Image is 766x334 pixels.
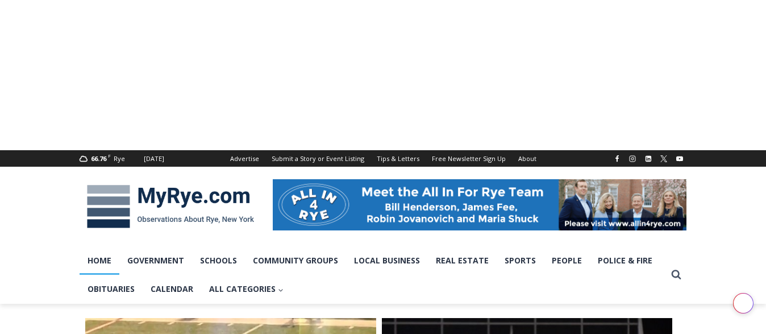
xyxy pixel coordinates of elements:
a: Police & Fire [590,246,660,275]
button: View Search Form [666,265,686,285]
nav: Secondary Navigation [224,150,543,167]
span: All Categories [209,283,284,295]
img: All in for Rye [273,179,686,230]
a: Instagram [626,152,639,166]
a: Linkedin [642,152,655,166]
a: People [544,246,590,275]
a: Facebook [610,152,624,166]
a: Submit a Story or Event Listing [265,150,370,167]
a: Government [119,246,192,275]
a: Obituaries [80,275,143,303]
a: Calendar [143,275,201,303]
a: YouTube [673,152,686,166]
a: Local Business [346,246,428,275]
span: F [108,152,111,159]
a: Community Groups [245,246,346,275]
div: Rye [114,154,125,164]
span: 66.76 [91,154,106,163]
div: [DATE] [144,154,164,164]
a: X [657,152,671,166]
a: Home [80,246,119,275]
a: Free Newsletter Sign Up [426,150,512,167]
img: MyRye.com [80,177,261,236]
a: Real Estate [428,246,497,275]
nav: Primary Navigation [80,246,666,304]
a: All Categories [201,275,292,303]
a: Schools [192,246,245,275]
a: Tips & Letters [370,150,426,167]
a: Advertise [224,150,265,167]
a: Sports [497,246,544,275]
a: About [512,150,543,167]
